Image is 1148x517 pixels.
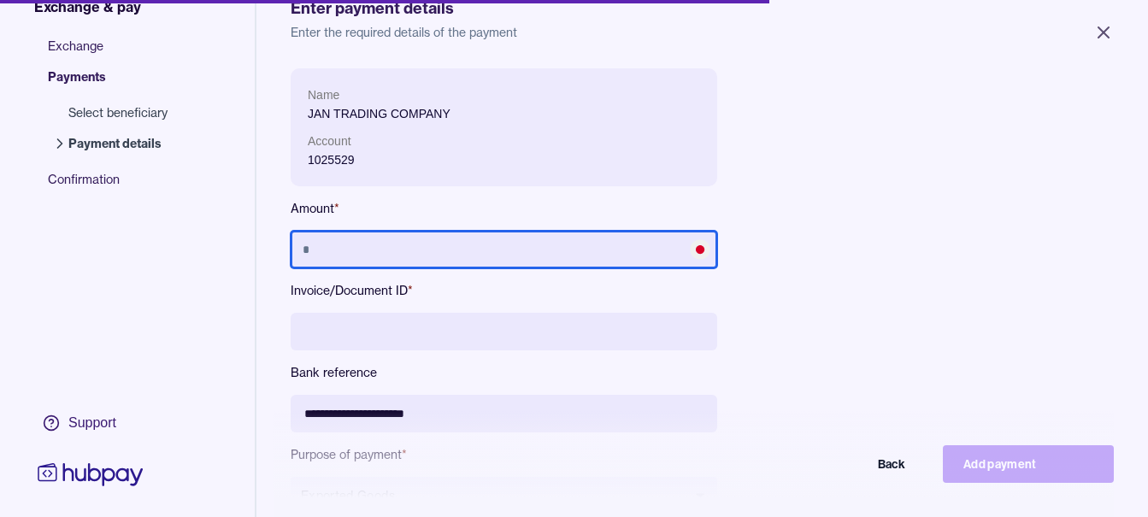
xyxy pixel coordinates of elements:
p: Enter the required details of the payment [291,24,1114,41]
span: Exchange [48,38,185,68]
button: Back [755,445,926,483]
span: Payments [48,68,185,99]
button: Close [1073,14,1134,51]
div: Support [68,414,116,432]
p: Account [308,132,700,150]
p: 1025529 [308,150,700,169]
label: Bank reference [291,364,717,381]
label: Invoice/Document ID [291,282,717,299]
a: Support [34,405,147,441]
p: JAN TRADING COMPANY [308,104,700,123]
label: Amount [291,200,717,217]
span: Select beneficiary [68,104,168,121]
span: Exported Goods [301,487,686,504]
span: Payment details [68,135,168,152]
p: Name [308,85,700,104]
span: Confirmation [48,171,185,202]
